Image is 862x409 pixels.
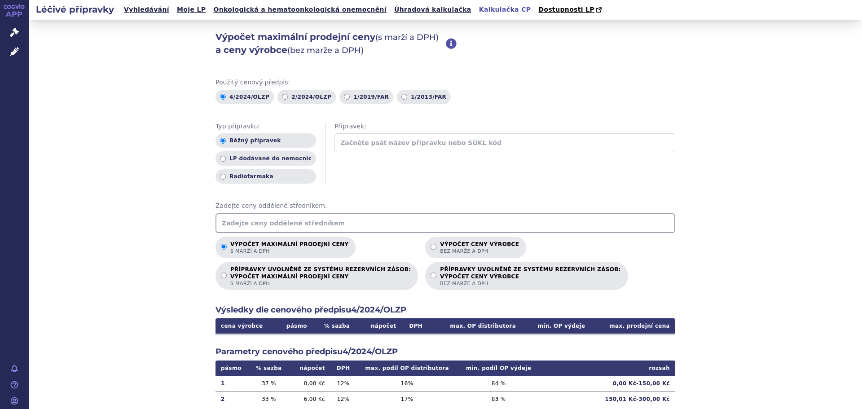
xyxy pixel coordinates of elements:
td: 37 % [249,376,288,391]
input: Výpočet ceny výrobcebez marže a DPH [431,244,436,250]
th: cena výrobce [215,318,278,334]
label: 1/2013/FAR [397,90,451,104]
h2: Výsledky dle cenového předpisu 4/2024/OLZP [215,304,675,316]
span: Zadejte ceny oddělené středníkem: [215,202,675,211]
th: DPH [330,361,356,376]
th: rozsah [540,361,675,376]
span: (bez marže a DPH) [287,45,364,55]
input: Začněte psát název přípravku nebo SÚKL kód [334,133,675,152]
th: pásmo [278,318,315,334]
input: PŘÍPRAVKY UVOLNĚNÉ ZE SYSTÉMU REZERVNÍCH ZÁSOB:VÝPOČET MAXIMÁLNÍ PRODEJNÍ CENYs marží a DPH [221,273,227,278]
a: Onkologická a hematoonkologická onemocnění [211,4,389,16]
th: DPH [402,318,431,334]
span: Použitý cenový předpis: [215,78,675,87]
a: Dostupnosti LP [536,4,606,16]
label: LP dodávané do nemocnic [215,151,316,166]
td: 12 % [330,376,356,391]
h2: Parametry cenového předpisu 4/2024/OLZP [215,346,675,357]
span: bez marže a DPH [440,280,620,287]
span: s marží a DPH [230,248,348,255]
td: 6,00 Kč [288,391,330,407]
a: Moje LP [174,4,208,16]
span: Přípravek: [334,122,675,131]
th: % sazba [315,318,358,334]
input: Výpočet maximální prodejní cenys marží a DPH [221,244,227,250]
label: 2/2024/OLZP [277,90,336,104]
td: 17 % [356,391,457,407]
th: pásmo [215,361,249,376]
th: nápočet [288,361,330,376]
input: Běžný přípravek [220,138,226,144]
th: max. prodejní cena [590,318,675,334]
label: Běžný přípravek [215,133,316,148]
input: Radiofarmaka [220,174,226,180]
input: 4/2024/OLZP [220,94,226,100]
h2: Výpočet maximální prodejní ceny a ceny výrobce [215,31,446,57]
span: (s marží a DPH) [375,32,439,42]
td: 0,00 Kč [288,376,330,391]
span: s marží a DPH [230,280,411,287]
th: min. OP výdeje [521,318,590,334]
p: Výpočet ceny výrobce [440,241,519,255]
p: PŘÍPRAVKY UVOLNĚNÉ ZE SYSTÉMU REZERVNÍCH ZÁSOB: [440,266,620,287]
th: min. podíl OP výdeje [458,361,540,376]
td: 12 % [330,391,356,407]
th: nápočet [359,318,402,334]
td: 0,00 Kč - 150,00 Kč [540,376,675,391]
td: 150,01 Kč - 300,00 Kč [540,391,675,407]
input: LP dodávané do nemocnic [220,156,226,162]
td: 2 [215,391,249,407]
input: 2/2024/OLZP [282,94,288,100]
span: Dostupnosti LP [538,6,594,13]
span: bez marže a DPH [440,248,519,255]
p: PŘÍPRAVKY UVOLNĚNÉ ZE SYSTÉMU REZERVNÍCH ZÁSOB: [230,266,411,287]
label: Radiofarmaka [215,169,316,184]
td: 84 % [458,376,540,391]
input: PŘÍPRAVKY UVOLNĚNÉ ZE SYSTÉMU REZERVNÍCH ZÁSOB:VÝPOČET CENY VÝROBCEbez marže a DPH [431,273,436,278]
input: Zadejte ceny oddělené středníkem [215,213,675,233]
a: Úhradová kalkulačka [391,4,474,16]
h2: Léčivé přípravky [29,3,121,16]
a: Vyhledávání [121,4,172,16]
input: 1/2013/FAR [401,94,407,100]
th: % sazba [249,361,288,376]
p: Výpočet maximální prodejní ceny [230,241,348,255]
td: 1 [215,376,249,391]
td: 16 % [356,376,457,391]
th: max. podíl OP distributora [356,361,457,376]
input: 1/2019/FAR [344,94,350,100]
span: Typ přípravku: [215,122,316,131]
a: Kalkulačka CP [476,4,534,16]
td: 83 % [458,391,540,407]
strong: VÝPOČET CENY VÝROBCE [440,273,620,280]
strong: VÝPOČET MAXIMÁLNÍ PRODEJNÍ CENY [230,273,411,280]
td: 33 % [249,391,288,407]
label: 4/2024/OLZP [215,90,274,104]
label: 1/2019/FAR [339,90,393,104]
th: max. OP distributora [430,318,521,334]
